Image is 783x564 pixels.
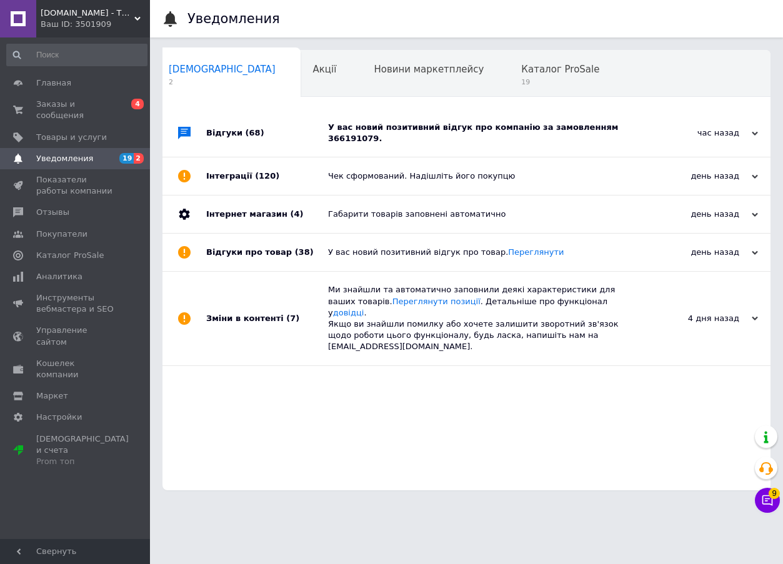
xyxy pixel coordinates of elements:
[134,153,144,164] span: 2
[521,64,599,75] span: Каталог ProSale
[36,77,71,89] span: Главная
[286,314,299,323] span: (7)
[333,308,364,317] a: довідці
[633,313,758,324] div: 4 дня назад
[6,44,147,66] input: Поиск
[206,157,328,195] div: Інтеграції
[36,153,93,164] span: Уведомления
[633,209,758,220] div: день назад
[169,77,276,87] span: 2
[633,127,758,139] div: час назад
[313,64,337,75] span: Акції
[36,207,69,218] span: Отзывы
[119,153,134,164] span: 19
[290,209,303,219] span: (4)
[633,247,758,258] div: день назад
[206,272,328,365] div: Зміни в контенті
[295,247,314,257] span: (38)
[36,250,104,261] span: Каталог ProSale
[36,174,116,197] span: Показатели работы компании
[36,390,68,402] span: Маркет
[36,229,87,240] span: Покупатели
[508,247,564,257] a: Переглянути
[392,297,481,306] a: Переглянути позиції
[41,19,150,30] div: Ваш ID: 3501909
[41,7,134,19] span: 7star.com.ua - Твой надежный интернет магазин
[169,64,276,75] span: [DEMOGRAPHIC_DATA]
[328,122,633,144] div: У вас новий позитивний відгук про компанію за замовленням 366191079.
[36,292,116,315] span: Инструменты вебмастера и SEO
[36,433,129,468] span: [DEMOGRAPHIC_DATA] и счета
[374,64,484,75] span: Новини маркетплейсу
[633,171,758,182] div: день назад
[131,99,144,109] span: 4
[328,284,633,352] div: Ми знайшли та автоматично заповнили деякі характеристики для ваших товарів. . Детальніше про функ...
[521,77,599,87] span: 19
[187,11,280,26] h1: Уведомления
[206,195,328,233] div: Інтернет магазин
[328,209,633,220] div: Габарити товарів заповнені автоматично
[328,247,633,258] div: У вас новий позитивний відгук про товар.
[255,171,279,181] span: (120)
[36,132,107,143] span: Товары и услуги
[36,325,116,347] span: Управление сайтом
[328,171,633,182] div: Чек сформований. Надішліть його покупцю
[246,128,264,137] span: (68)
[36,412,82,423] span: Настройки
[755,488,780,513] button: Чат с покупателем9
[769,488,780,499] span: 9
[36,99,116,121] span: Заказы и сообщения
[36,358,116,380] span: Кошелек компании
[36,271,82,282] span: Аналитика
[36,456,129,467] div: Prom топ
[206,234,328,271] div: Відгуки про товар
[206,109,328,157] div: Відгуки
